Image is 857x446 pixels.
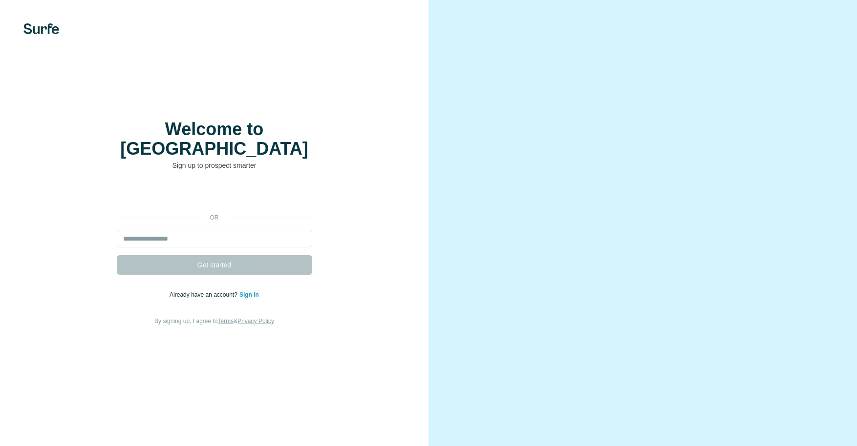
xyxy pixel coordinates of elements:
a: Terms [218,318,234,324]
p: Sign up to prospect smarter [117,161,312,170]
img: Surfe's logo [23,23,59,34]
span: Already have an account? [170,291,239,298]
iframe: Botón de Acceder con Google [112,185,317,206]
h1: Welcome to [GEOGRAPHIC_DATA] [117,120,312,159]
span: By signing up, I agree to & [154,318,274,324]
a: Privacy Policy [237,318,274,324]
p: or [199,213,230,222]
a: Sign in [239,291,259,298]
